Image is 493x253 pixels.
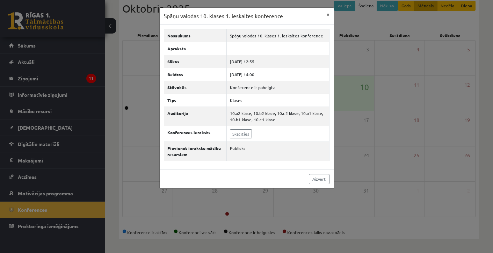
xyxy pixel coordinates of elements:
[164,29,226,42] th: Nosaukums
[164,68,226,81] th: Beidzas
[164,94,226,107] th: Tips
[322,8,334,21] button: ×
[226,94,329,107] td: Klases
[164,55,226,68] th: Sākas
[230,129,252,138] a: Skatīties
[164,142,226,161] th: Pievienot ierakstu mācību resursiem
[226,142,329,161] td: Publisks
[226,55,329,68] td: [DATE] 12:55
[226,81,329,94] td: Konference ir pabeigta
[164,107,226,126] th: Auditorija
[226,68,329,81] td: [DATE] 14:00
[164,81,226,94] th: Stāvoklis
[164,126,226,142] th: Konferences ieraksts
[309,174,329,184] a: Aizvērt
[226,107,329,126] td: 10.a2 klase, 10.b2 klase, 10.c2 klase, 10.a1 klase, 10.b1 klase, 10.c1 klase
[226,29,329,42] td: Spāņu valodas 10. klases 1. ieskaites konference
[164,42,226,55] th: Apraksts
[164,12,283,20] h3: Spāņu valodas 10. klases 1. ieskaites konference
